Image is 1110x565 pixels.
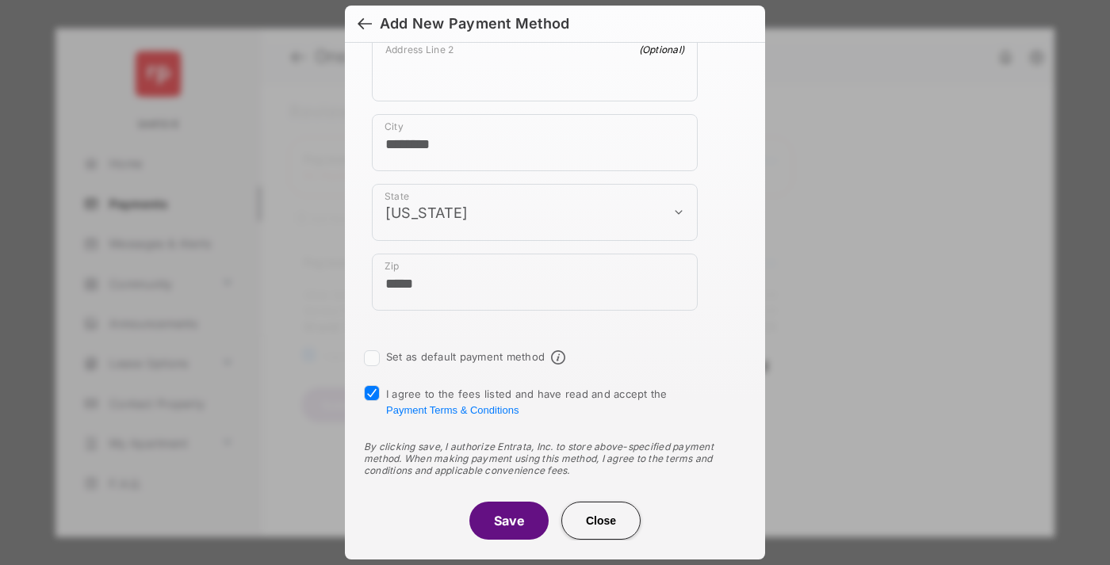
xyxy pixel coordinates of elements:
div: payment_method_screening[postal_addresses][addressLine2] [372,36,698,101]
div: payment_method_screening[postal_addresses][postalCode] [372,254,698,311]
div: payment_method_screening[postal_addresses][locality] [372,114,698,171]
span: I agree to the fees listed and have read and accept the [386,387,668,416]
button: Save [469,502,549,540]
div: payment_method_screening[postal_addresses][administrativeArea] [372,184,698,241]
div: By clicking save, I authorize Entrata, Inc. to store above-specified payment method. When making ... [364,441,746,476]
button: Close [561,502,641,540]
span: Default payment method info [551,350,565,365]
label: Set as default payment method [386,350,545,363]
div: Add New Payment Method [380,15,569,32]
button: I agree to the fees listed and have read and accept the [386,404,519,416]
